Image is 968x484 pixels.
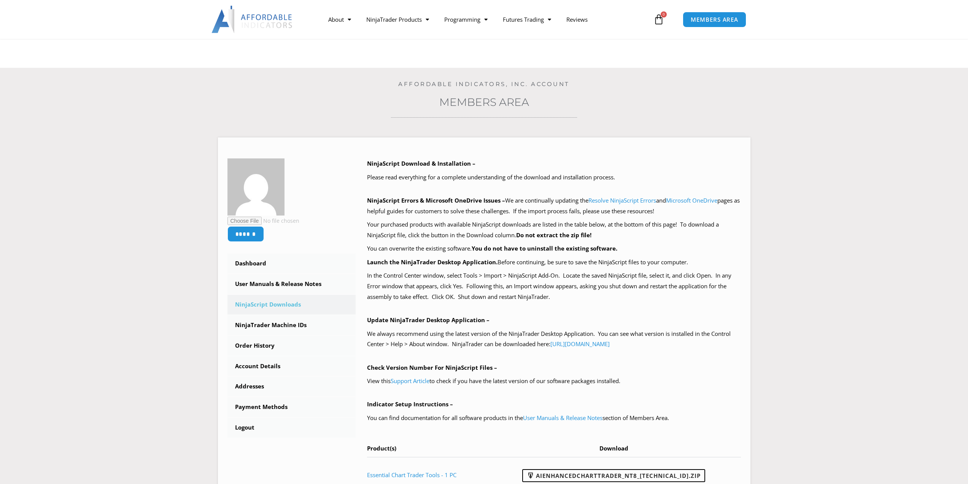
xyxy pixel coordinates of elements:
[691,17,738,22] span: MEMBERS AREA
[666,196,717,204] a: Microsoft OneDrive
[227,315,356,335] a: NinjaTrader Machine IDs
[227,418,356,438] a: Logout
[227,336,356,356] a: Order History
[398,80,570,88] a: Affordable Indicators, Inc. Account
[367,444,396,452] span: Product(s)
[227,295,356,315] a: NinjaScript Downloads
[367,376,741,387] p: View this to check if you have the latest version of our software packages installed.
[367,400,453,408] b: Indicator Setup Instructions –
[495,11,559,28] a: Futures Trading
[367,316,490,324] b: Update NinjaTrader Desktop Application –
[437,11,495,28] a: Programming
[227,254,356,273] a: Dashboard
[321,11,652,28] nav: Menu
[683,12,746,27] a: MEMBERS AREA
[211,6,293,33] img: LogoAI | Affordable Indicators – NinjaTrader
[523,414,602,422] a: User Manuals & Release Notes
[642,8,676,30] a: 0
[367,270,741,302] p: In the Control Center window, select Tools > Import > NinjaScript Add-On. Locate the saved NinjaS...
[367,219,741,241] p: Your purchased products with available NinjaScript downloads are listed in the table below, at th...
[367,243,741,254] p: You can overwrite the existing software.
[367,471,456,479] a: Essential Chart Trader Tools - 1 PC
[439,96,529,109] a: Members Area
[599,444,628,452] span: Download
[472,244,617,252] b: You do not have to uninstall the existing software.
[367,364,497,371] b: Check Version Number For NinjaScript Files –
[227,254,356,438] nav: Account pages
[367,160,475,167] b: NinjaScript Download & Installation –
[550,340,610,348] a: [URL][DOMAIN_NAME]
[367,257,741,268] p: Before continuing, be sure to save the NinjaScript files to your computer.
[367,258,498,266] b: Launch the NinjaTrader Desktop Application.
[321,11,359,28] a: About
[227,356,356,376] a: Account Details
[391,377,429,385] a: Support Article
[367,195,741,217] p: We are continually updating the and pages as helpful guides for customers to solve these challeng...
[522,469,705,482] a: AIEnhancedChartTrader_NT8_[TECHNICAL_ID].zip
[559,11,595,28] a: Reviews
[227,377,356,396] a: Addresses
[367,413,741,423] p: You can find documentation for all software products in the section of Members Area.
[367,172,741,183] p: Please read everything for a complete understanding of the download and installation process.
[227,397,356,417] a: Payment Methods
[367,196,505,204] b: NinjaScript Errors & Microsoft OneDrive Issues –
[227,274,356,294] a: User Manuals & Release Notes
[588,196,656,204] a: Resolve NinjaScript Errors
[516,231,591,239] b: Do not extract the zip file!
[367,329,741,350] p: We always recommend using the latest version of the NinjaTrader Desktop Application. You can see ...
[359,11,437,28] a: NinjaTrader Products
[227,158,285,216] img: 9307745ba071370ab2f14fdcf1de0e805a61e3da7feede444947d3021ea42a84
[661,11,667,18] span: 0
